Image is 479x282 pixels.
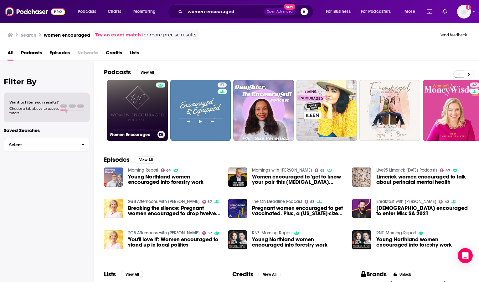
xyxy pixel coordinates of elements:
[404,7,415,16] span: More
[107,80,168,141] a: Women Encouraged
[376,230,416,236] a: RNZ: Morning Report
[305,200,315,204] a: 53
[361,7,391,16] span: For Podcasters
[104,270,143,278] a: ListsView All
[49,48,70,61] a: Episodes
[9,106,59,115] span: Choose a tab above to access filters.
[438,32,469,38] button: Send feedback
[440,168,450,172] a: 47
[445,200,449,203] span: 42
[457,5,471,19] button: Show profile menu
[128,199,200,204] a: 2GB Afternoons with Michael McLaren
[174,4,319,19] div: Search podcasts, credits, & more...
[267,10,293,13] span: Open Advanced
[322,7,358,17] button: open menu
[218,82,227,88] a: 21
[232,270,281,278] a: CreditsView All
[228,199,247,218] img: Pregnant women encouraged to get vaccinated. Plus, a Texas-sized fight over masks.
[400,7,423,17] button: open menu
[130,48,139,61] a: Lists
[252,174,345,185] span: Women encouraged to 'get to know your pair' this [MEDICAL_DATA] Awareness Month
[252,168,312,173] a: Mornings with Mark Levy
[252,205,345,216] span: Pregnant women encouraged to get vaccinated. Plus, a [US_STATE]-sized fight over masks.
[9,100,59,104] span: Want to filter your results?
[8,48,13,61] a: All
[4,77,90,86] h2: Filter By
[458,248,473,263] div: Open Intercom Messenger
[202,200,212,204] a: 57
[232,270,253,278] h2: Credits
[258,271,281,278] button: View All
[44,32,90,38] h3: women encouraged
[376,199,436,204] a: Breakfast with Martin Bester
[95,31,141,39] a: Try an exact match
[228,230,247,249] img: Young Northland women encouraged into forestry work
[142,31,196,39] span: for more precise results
[389,271,416,278] button: Unlock
[21,48,42,61] a: Podcasts
[104,168,123,187] a: Young Northland women encouraged into forestry work
[315,168,325,172] a: 63
[104,68,131,76] h2: Podcasts
[106,48,122,61] span: Credits
[136,69,158,76] button: View All
[466,5,471,10] svg: Add a profile image
[133,7,156,16] span: Monitoring
[128,205,221,216] a: Breaking the silence: Pregnant women encouraged to drop twelve-week rule
[352,168,371,187] img: Limerick women encouraged to talk about perinatal mental health
[440,6,450,17] a: Show notifications dropdown
[376,205,469,216] a: Trans women encouraged to enter Miss SA 2021
[104,7,125,17] a: Charts
[128,230,200,236] a: 2GB Afternoons with Michael McLaren
[128,237,221,247] a: 'You'll love it': Women encouraged to stand up in local politics
[252,237,345,247] a: Young Northland women encouraged into forestry work
[185,7,264,17] input: Search podcasts, credits, & more...
[104,68,158,76] a: PodcastsView All
[108,7,121,16] span: Charts
[439,200,449,204] a: 42
[376,174,469,185] a: Limerick women encouraged to talk about perinatal mental health
[252,199,302,204] a: The On Deadline Podcast
[21,32,36,38] h3: Search
[104,156,130,164] h2: Episodes
[376,168,437,173] a: Live95 Limerick Today Podcasts
[228,168,247,187] a: Women encouraged to 'get to know your pair' this Breast Cancer Awareness Month
[220,82,224,88] span: 21
[376,205,469,216] span: [DEMOGRAPHIC_DATA] encouraged to enter Miss SA 2021
[104,230,123,249] img: 'You'll love it': Women encouraged to stand up in local politics
[128,174,221,185] a: Young Northland women encouraged into forestry work
[208,232,212,235] span: 57
[472,82,477,88] span: 42
[4,143,76,147] span: Select
[104,270,116,278] h2: Lists
[252,205,345,216] a: Pregnant women encouraged to get vaccinated. Plus, a Texas-sized fight over masks.
[208,200,212,203] span: 57
[310,200,315,203] span: 53
[457,5,471,19] img: User Profile
[352,199,371,218] img: Trans women encouraged to enter Miss SA 2021
[129,7,164,17] button: open menu
[128,168,158,173] a: Morning Report
[352,230,371,249] img: Young Northland women encouraged into forestry work
[320,169,325,172] span: 63
[166,169,171,172] span: 64
[135,156,157,164] button: View All
[376,237,469,247] a: Young Northland women encouraged into forestry work
[264,8,296,15] button: Open AdvancedNew
[5,6,65,18] img: Podchaser - Follow, Share and Rate Podcasts
[357,7,400,17] button: open menu
[77,48,98,61] span: Networks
